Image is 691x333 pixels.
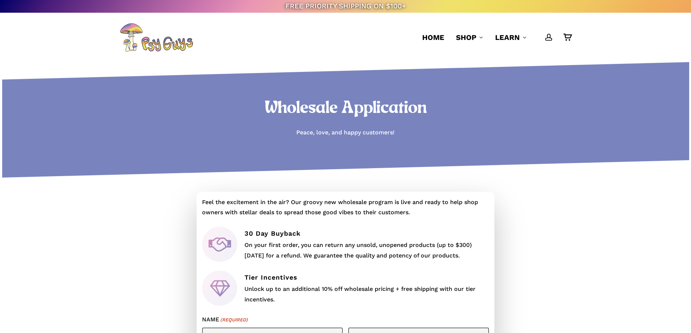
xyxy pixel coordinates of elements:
[202,314,248,325] legend: Name
[296,127,395,138] p: Peace, love, and happy customers!
[244,284,489,305] p: Unlock up to an additional 10% off wholesale pricing + free shipping with our tier incentives.
[456,32,484,42] a: Shop
[495,33,520,42] span: Learn
[120,98,571,119] h1: Wholesale Application
[422,32,444,42] a: Home
[220,315,248,325] span: (Required)
[495,32,527,42] a: Learn
[416,13,571,62] nav: Main Menu
[244,273,297,281] strong: Tier Incentives
[422,33,444,42] span: Home
[244,240,489,261] p: On your first order, you can return any unsold, unopened products (up to $300) [DATE] for a refun...
[244,230,301,237] strong: 30 Day Buyback
[202,197,489,218] p: Feel the excitement in the air? Our groovy new wholesale program is live and ready to help shop o...
[120,23,193,52] img: PsyGuys
[456,33,476,42] span: Shop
